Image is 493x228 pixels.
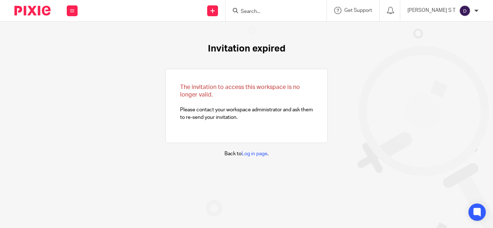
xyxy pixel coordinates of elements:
[180,84,300,98] span: The invitation to access this workspace is no longer valid.
[459,5,471,17] img: svg%3E
[208,43,285,54] h1: Invitation expired
[240,9,305,15] input: Search
[224,150,269,157] p: Back to .
[180,84,313,121] p: Please contact your workspace administrator and ask them to re-send your invitation.
[14,6,51,15] img: Pixie
[241,151,267,156] a: Log in page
